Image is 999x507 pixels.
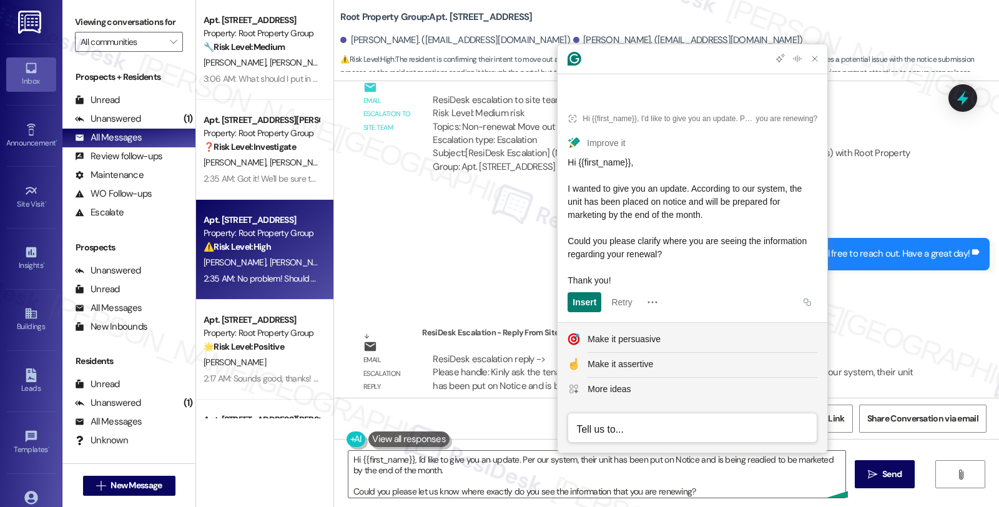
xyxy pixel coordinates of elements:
div: Email escalation to site team [363,94,412,134]
i:  [868,470,877,480]
label: Viewing conversations for [75,12,183,32]
div: 3:06 AM: What should I put in the description for maintenance? [204,73,433,84]
b: Root Property Group: Apt. [STREET_ADDRESS] [340,11,532,24]
div: All Messages [75,131,142,144]
span: [PERSON_NAME] [270,57,336,68]
strong: 🔧 Risk Level: Medium [204,41,285,52]
div: Prospects + Residents [62,71,195,84]
a: Inbox [6,57,56,91]
div: All Messages [75,415,142,428]
div: 2:35 AM: Got it! We'll be sure to update our list. Should you have other concerns, please feel fr... [204,173,664,184]
div: Maintenance [75,169,144,182]
span: Share Conversation via email [867,412,978,425]
div: [PERSON_NAME]. ([EMAIL_ADDRESS][DOMAIN_NAME]) [340,34,570,47]
span: • [48,443,50,452]
div: (1) [180,393,196,413]
span: [PERSON_NAME] [270,157,336,168]
div: Residents [62,355,195,368]
div: [PERSON_NAME]. ([EMAIL_ADDRESS][DOMAIN_NAME]) [573,34,803,47]
button: Share Conversation via email [859,405,987,433]
span: • [56,137,57,145]
div: Email escalation reply [363,353,412,393]
div: Apt. [STREET_ADDRESS] [204,14,319,27]
strong: ⚠️ Risk Level: High [340,54,394,64]
div: Property: Root Property Group [204,227,319,240]
div: New Inbounds [75,320,147,333]
span: [PERSON_NAME] [204,57,270,68]
a: Templates • [6,426,56,460]
button: Send [855,460,915,488]
span: [PERSON_NAME] [204,257,270,268]
a: Buildings [6,303,56,337]
strong: 🌟 Risk Level: Positive [204,341,284,352]
input: All communities [81,32,163,52]
div: All Messages [75,302,142,315]
div: Apt. [STREET_ADDRESS][PERSON_NAME] [204,114,319,127]
div: Review follow-ups [75,150,162,163]
div: ResiDesk Escalation - Reply From Site Team [422,326,932,343]
span: • [43,259,45,268]
strong: ⚠️ Risk Level: High [204,241,271,252]
div: Property: Root Property Group [204,27,319,40]
div: Apt. [STREET_ADDRESS] [204,214,319,227]
span: [PERSON_NAME] [270,257,332,268]
div: Unread [75,94,120,107]
button: New Message [83,476,175,496]
div: Escalate [75,206,124,219]
div: ResiDesk escalation reply -> Please handle: Kinly ask the tenants where do they see the informati... [433,353,913,392]
span: [PERSON_NAME] [204,157,270,168]
textarea: To enrich screen reader interactions, please activate Accessibility in Grammarly extension settings [348,451,845,498]
i:  [956,470,965,480]
div: 2:17 AM: Sounds good, thanks! If you ever need anything in the future, please don't hesitate to r... [204,373,668,384]
span: Send [882,468,902,481]
a: Insights • [6,242,56,275]
div: ResiDesk escalation to site team -> Risk Level: Medium risk Topics: Non-renewal: Move out notice ... [433,94,922,147]
span: : The resident is confirming their intent to move out at the end of the lease and mentions sendin... [340,53,999,93]
strong: ❓ Risk Level: Investigate [204,141,296,152]
div: WO Follow-ups [75,187,152,200]
div: 2:35 AM: No problem! Should you have other concerns, please feel free to reach out. Have a great ... [204,273,575,284]
div: (1) [180,109,196,129]
a: Site Visit • [6,180,56,214]
i:  [170,37,177,47]
div: Apt. [STREET_ADDRESS] [204,313,319,327]
div: Property: Root Property Group [204,127,319,140]
div: Unanswered [75,264,141,277]
img: ResiDesk Logo [18,11,44,34]
div: Property: Root Property Group [204,327,319,340]
div: Unknown [75,434,128,447]
div: Unanswered [75,112,141,126]
i:  [96,481,106,491]
div: Unanswered [75,396,141,410]
div: Subject: [ResiDesk Escalation] (Medium risk) - Action Needed (Non-renewal: Move out notice status... [433,147,922,174]
div: Unread [75,283,120,296]
span: Get Conversation Link [758,412,844,425]
div: Apt. [STREET_ADDRESS][PERSON_NAME] [204,413,319,426]
span: • [45,198,47,207]
div: Unread [75,378,120,391]
span: New Message [111,479,162,492]
span: [PERSON_NAME] [204,357,266,368]
a: Leads [6,365,56,398]
div: Prospects [62,241,195,254]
